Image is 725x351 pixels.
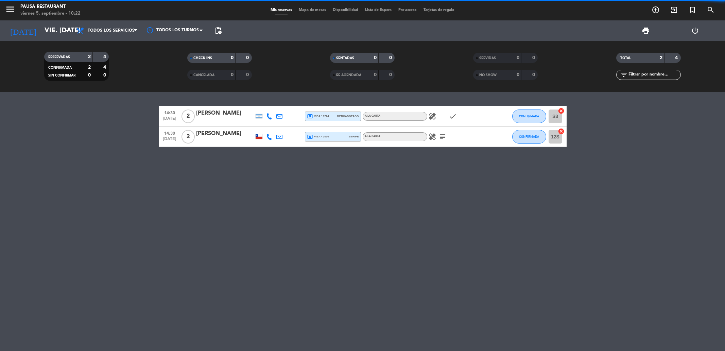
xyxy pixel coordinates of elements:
[519,114,539,118] span: CONFIRMADA
[231,72,234,77] strong: 0
[161,129,178,137] span: 14:30
[231,55,234,60] strong: 0
[517,72,519,77] strong: 0
[479,73,497,77] span: NO SHOW
[88,73,91,78] strong: 0
[48,66,72,69] span: CONFIRMADA
[48,55,70,59] span: RESERVADAS
[20,10,81,17] div: viernes 5. septiembre - 10:22
[103,73,107,78] strong: 0
[103,65,107,70] strong: 4
[642,27,650,35] span: print
[5,23,41,38] i: [DATE]
[329,8,362,12] span: Disponibilidad
[196,109,254,118] div: [PERSON_NAME]
[532,55,536,60] strong: 0
[20,3,81,10] div: Pausa Restaurant
[307,134,313,140] i: local_atm
[707,6,715,14] i: search
[428,133,436,141] i: healing
[196,129,254,138] div: [PERSON_NAME]
[182,130,195,144] span: 2
[374,55,377,60] strong: 0
[620,56,631,60] span: TOTAL
[337,114,359,118] span: mercadopago
[512,130,546,144] button: CONFIRMADA
[161,116,178,124] span: [DATE]
[267,8,295,12] span: Mis reservas
[193,73,214,77] span: CANCELADA
[558,128,565,135] i: cancel
[519,135,539,138] span: CONFIRMADA
[438,133,447,141] i: subject
[63,27,71,35] i: arrow_drop_down
[161,108,178,116] span: 14:30
[103,54,107,59] strong: 4
[349,134,359,139] span: stripe
[389,72,393,77] strong: 0
[428,112,436,120] i: healing
[88,28,135,33] span: Todos los servicios
[670,20,720,41] div: LOG OUT
[365,115,380,117] span: A LA CARTA
[389,55,393,60] strong: 0
[336,73,361,77] span: RE AGENDADA
[88,54,91,59] strong: 2
[670,6,678,14] i: exit_to_app
[532,72,536,77] strong: 0
[675,55,679,60] strong: 4
[449,112,457,120] i: check
[5,4,15,17] button: menu
[246,55,250,60] strong: 0
[161,137,178,145] span: [DATE]
[660,55,662,60] strong: 2
[307,113,329,119] span: visa * 6724
[307,134,329,140] span: visa * 2016
[336,56,354,60] span: SENTADAS
[420,8,458,12] span: Tarjetas de regalo
[688,6,696,14] i: turned_in_not
[558,107,565,114] i: cancel
[479,56,496,60] span: SERVIDAS
[48,74,75,77] span: SIN CONFIRMAR
[512,110,546,123] button: CONFIRMADA
[5,4,15,14] i: menu
[295,8,329,12] span: Mapa de mesas
[214,27,222,35] span: pending_actions
[365,135,380,138] span: A LA CARTA
[307,113,313,119] i: local_atm
[246,72,250,77] strong: 0
[182,110,195,123] span: 2
[88,65,91,70] strong: 2
[652,6,660,14] i: add_circle_outline
[620,71,628,79] i: filter_list
[362,8,395,12] span: Lista de Espera
[517,55,519,60] strong: 0
[395,8,420,12] span: Pre-acceso
[374,72,377,77] strong: 0
[691,27,699,35] i: power_settings_new
[193,56,212,60] span: CHECK INS
[628,71,680,79] input: Filtrar por nombre...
